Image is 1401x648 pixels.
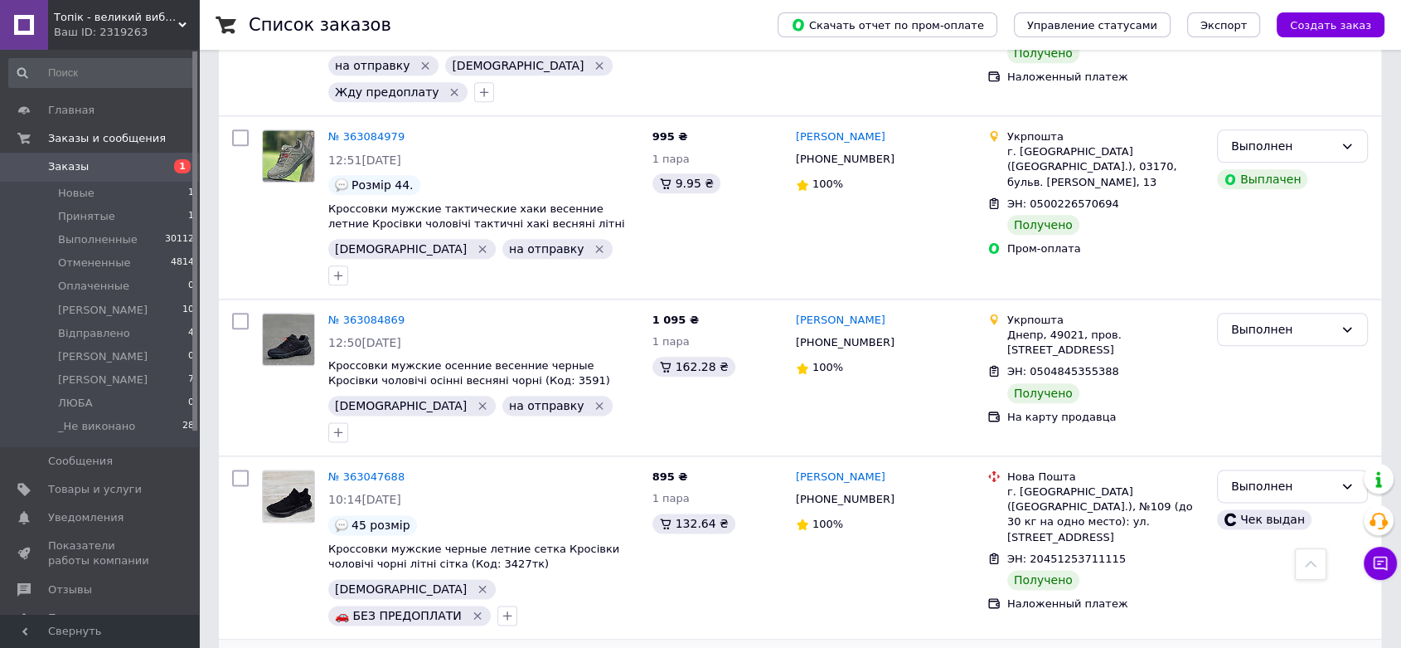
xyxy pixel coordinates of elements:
[263,470,314,522] img: Фото товару
[351,519,410,532] span: 45 розмір
[188,186,194,201] span: 1
[165,232,194,247] span: 30112
[48,159,89,174] span: Заказы
[1007,197,1119,210] span: ЭН: 0500226570694
[1007,43,1079,63] div: Получено
[652,514,735,534] div: 132.64 ₴
[509,399,584,412] span: на отправку
[1007,570,1079,590] div: Получено
[54,10,178,25] span: Топік - великий вибір взуття для чоловіків і жінок
[188,209,194,224] span: 1
[249,15,391,35] h1: Список заказов
[48,454,113,469] span: Сообщения
[1217,169,1307,189] div: Выплачен
[335,582,467,596] span: [DEMOGRAPHIC_DATA]
[335,59,410,72] span: на отправку
[328,336,401,349] span: 12:50[DATE]
[48,510,124,525] span: Уведомления
[1007,144,1204,190] div: г. [GEOGRAPHIC_DATA] ([GEOGRAPHIC_DATA].), 03170, бульв. [PERSON_NAME], 13
[476,582,489,596] svg: Удалить метку
[58,396,93,411] span: ЛЮБА
[174,159,191,173] span: 1
[328,543,619,571] a: Кроссовки мужские черные летние сетка Кросівки чоловічі чорні літні сітка (Код: 3427тк)
[652,153,690,165] span: 1 пара
[1007,129,1204,144] div: Укрпошта
[652,173,720,193] div: 9.95 ₴
[593,59,606,72] svg: Удалить метку
[796,313,885,329] a: [PERSON_NAME]
[58,186,95,201] span: Новые
[796,153,894,165] span: [PHONE_NUMBER]
[328,153,401,167] span: 12:51[DATE]
[48,103,95,118] span: Главная
[1260,18,1384,31] a: Создать заказ
[476,242,489,256] svg: Удалить метку
[796,336,894,348] span: [PHONE_NUMBER]
[812,518,843,530] span: 100%
[48,611,116,626] span: Покупатели
[1007,485,1204,545] div: г. [GEOGRAPHIC_DATA] ([GEOGRAPHIC_DATA].), №109 (до 30 кг на одно место): ул. [STREET_ADDRESS]
[1364,547,1397,580] button: Чат с покупателем
[58,209,115,224] span: Принятые
[1200,19,1247,32] span: Экспорт
[188,349,194,364] span: 0
[1007,215,1079,235] div: Получено
[593,242,606,256] svg: Удалить метку
[1007,597,1204,611] div: Наложенный платеж
[652,130,688,143] span: 995 ₴
[58,232,138,247] span: Выполненные
[58,419,135,434] span: _Не виконано
[328,359,610,387] span: Кроссовки мужские осенние весенние черные Кросівки чоловічі осінні весняні чорні (Код: 3591)
[171,256,194,270] span: 4814
[796,129,885,145] a: [PERSON_NAME]
[1007,365,1119,378] span: ЭН: 0504845355388
[262,313,315,366] a: Фото товару
[335,399,467,412] span: [DEMOGRAPHIC_DATA]
[58,303,148,318] span: [PERSON_NAME]
[476,399,489,412] svg: Удалить метку
[263,130,314,182] img: Фото товару
[1007,470,1204,485] div: Нова Пошта
[48,538,153,568] span: Показатели работы компании
[182,303,194,318] span: 10
[351,178,414,192] span: Розмір 44.
[335,85,439,99] span: Жду предоплату
[58,279,129,294] span: Оплаченные
[796,470,885,485] a: [PERSON_NAME]
[328,202,624,246] a: Кроссовки мужские тактические хаки весенние летние Кросівки чоловічі тактичні хакі весняні літні ...
[58,256,130,270] span: Отмененные
[335,519,348,532] img: :speech_balloon:
[1007,313,1204,328] div: Укрпошта
[812,178,843,190] span: 100%
[328,314,405,326] a: № 363084869
[652,357,735,377] div: 162.28 ₴
[262,129,315,183] a: Фото товару
[1290,19,1371,32] span: Создать заказ
[448,85,461,99] svg: Удалить метку
[419,59,432,72] svg: Удалить метку
[452,59,584,72] span: [DEMOGRAPHIC_DATA]
[1187,12,1260,37] button: Экспорт
[1231,320,1334,339] div: Выполнен
[58,326,130,341] span: Відправлено
[1007,383,1079,403] div: Получено
[509,242,584,256] span: на отправку
[188,326,194,341] span: 4
[1027,19,1157,32] span: Управление статусами
[335,609,462,622] span: 🚗 БЕЗ ПРЕДОПЛАТИ
[1007,328,1204,358] div: Днепр, 49021, пров. [STREET_ADDRESS]
[1217,509,1311,529] div: Чек выдан
[812,361,843,373] span: 100%
[778,12,997,37] button: Скачать отчет по пром-оплате
[1007,553,1126,565] span: ЭН: 20451253711115
[188,279,194,294] span: 0
[652,335,690,348] span: 1 пара
[1014,12,1171,37] button: Управление статусами
[1007,70,1204,85] div: Наложенный платеж
[48,582,92,597] span: Отзывы
[1231,137,1334,155] div: Выполнен
[58,349,148,364] span: [PERSON_NAME]
[328,493,401,506] span: 10:14[DATE]
[262,470,315,523] a: Фото товару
